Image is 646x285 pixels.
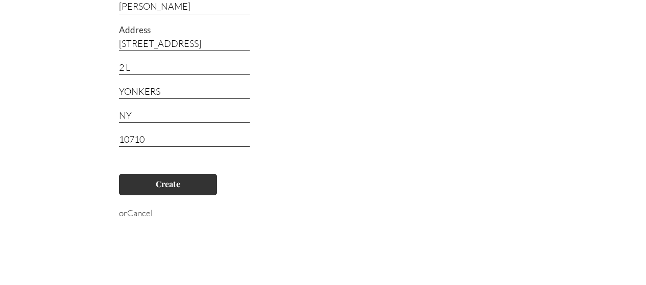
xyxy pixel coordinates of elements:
input: Street Address Line 1 [119,38,250,51]
input: Street Address Line 2 (Optional) [119,62,250,75]
input: City [119,86,250,99]
input: Zip Code [119,134,250,147]
a: Cancel [127,208,153,218]
label: Address [119,24,151,35]
div: or [119,208,528,218]
input: State [119,110,250,123]
button: Create [119,174,217,195]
